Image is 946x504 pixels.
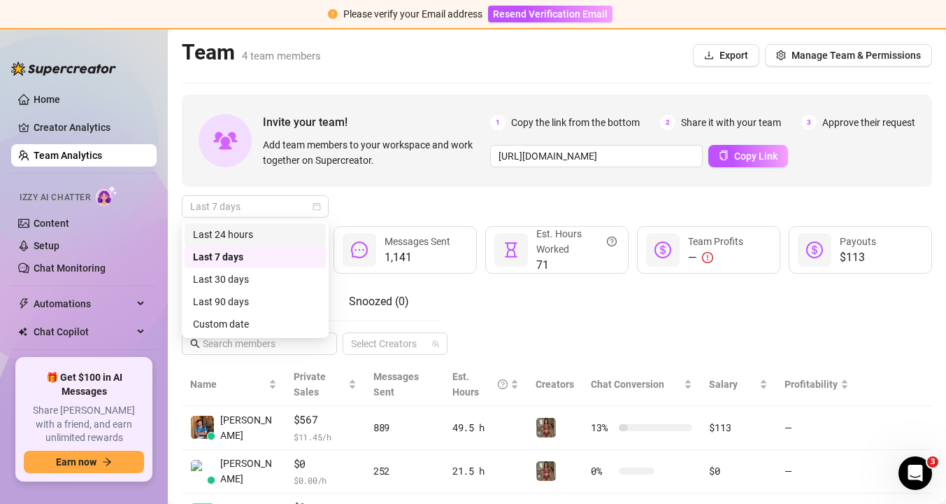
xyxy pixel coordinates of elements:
[294,456,357,472] span: $0
[385,249,450,266] span: 1,141
[693,44,759,66] button: Export
[452,420,519,435] div: 49.5 h
[24,404,144,445] span: Share [PERSON_NAME] with a friend, and earn unlimited rewards
[34,94,60,105] a: Home
[452,463,519,479] div: 21.5 h
[328,9,338,19] span: exclamation-circle
[190,196,320,217] span: Last 7 days
[503,241,519,258] span: hourglass
[182,39,321,66] h2: Team
[927,456,938,468] span: 3
[607,226,617,257] span: question-circle
[343,6,482,22] div: Please verify your Email address
[688,236,743,247] span: Team Profits
[801,115,817,130] span: 3
[11,62,116,76] img: logo-BBDzfeDw.svg
[349,295,409,308] span: Snoozed ( 0 )
[34,218,69,229] a: Content
[702,252,713,263] span: exclamation-circle
[488,6,612,22] button: Resend Verification Email
[709,420,767,435] div: $113
[18,327,27,337] img: Chat Copilot
[373,463,436,479] div: 252
[536,257,617,274] span: 71
[185,268,326,290] div: Last 30 days
[313,202,321,211] span: calendar
[56,456,96,468] span: Earn now
[373,371,419,398] span: Messages Sent
[185,290,326,313] div: Last 90 days
[527,363,582,406] th: Creators
[34,240,59,251] a: Setup
[34,150,102,161] a: Team Analytics
[709,463,767,479] div: $0
[96,185,117,206] img: AI Chatter
[511,115,640,130] span: Copy the link from the bottom
[34,262,106,274] a: Chat Monitoring
[536,461,556,481] img: Greek
[452,369,508,400] div: Est. Hours
[351,241,368,258] span: message
[294,473,357,487] span: $ 0.00 /h
[193,249,317,265] div: Last 7 days
[242,50,321,62] span: 4 team members
[190,377,266,392] span: Name
[18,298,29,309] span: thunderbolt
[193,227,317,242] div: Last 24 hours
[591,379,664,390] span: Chat Conversion
[185,223,326,246] div: Last 24 hours
[591,463,613,479] span: 0 %
[840,236,876,247] span: Payouts
[294,412,357,428] span: $567
[791,50,921,61] span: Manage Team & Permissions
[190,339,200,349] span: search
[34,321,133,343] span: Chat Copilot
[220,412,277,443] span: [PERSON_NAME]
[719,50,748,61] span: Export
[784,379,838,390] span: Profitability
[704,50,714,60] span: download
[654,241,671,258] span: dollar-circle
[385,236,450,247] span: Messages Sent
[708,145,788,167] button: Copy Link
[263,113,490,131] span: Invite your team!
[493,8,608,20] span: Resend Verification Email
[263,137,485,168] span: Add team members to your workspace and work together on Supercreator.
[185,246,326,268] div: Last 7 days
[719,150,729,160] span: copy
[203,336,317,351] input: Search members
[185,313,326,335] div: Custom date
[776,406,857,450] td: —
[34,293,133,315] span: Automations
[681,115,781,130] span: Share it with your team
[102,457,112,467] span: arrow-right
[191,460,214,483] img: Alva K
[24,371,144,398] span: 🎁 Get $100 in AI Messages
[806,241,823,258] span: dollar-circle
[898,456,932,490] iframe: Intercom live chat
[709,379,738,390] span: Salary
[193,272,317,287] div: Last 30 days
[191,416,214,439] img: Chester Tagayun…
[24,451,144,473] button: Earn nowarrow-right
[734,150,777,162] span: Copy Link
[373,420,436,435] div: 889
[34,116,145,139] a: Creator Analytics
[822,115,915,130] span: Approve their request
[536,418,556,437] img: Greek
[193,316,317,332] div: Custom date
[182,363,285,406] th: Name
[688,249,743,266] div: —
[294,430,357,444] span: $ 11.45 /h
[776,450,857,494] td: —
[294,371,326,398] span: Private Sales
[840,249,876,266] span: $113
[765,44,932,66] button: Manage Team & Permissions
[776,50,786,60] span: setting
[498,369,508,400] span: question-circle
[490,115,506,130] span: 1
[193,294,317,309] div: Last 90 days
[20,191,90,204] span: Izzy AI Chatter
[536,226,617,257] div: Est. Hours Worked
[431,339,440,348] span: team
